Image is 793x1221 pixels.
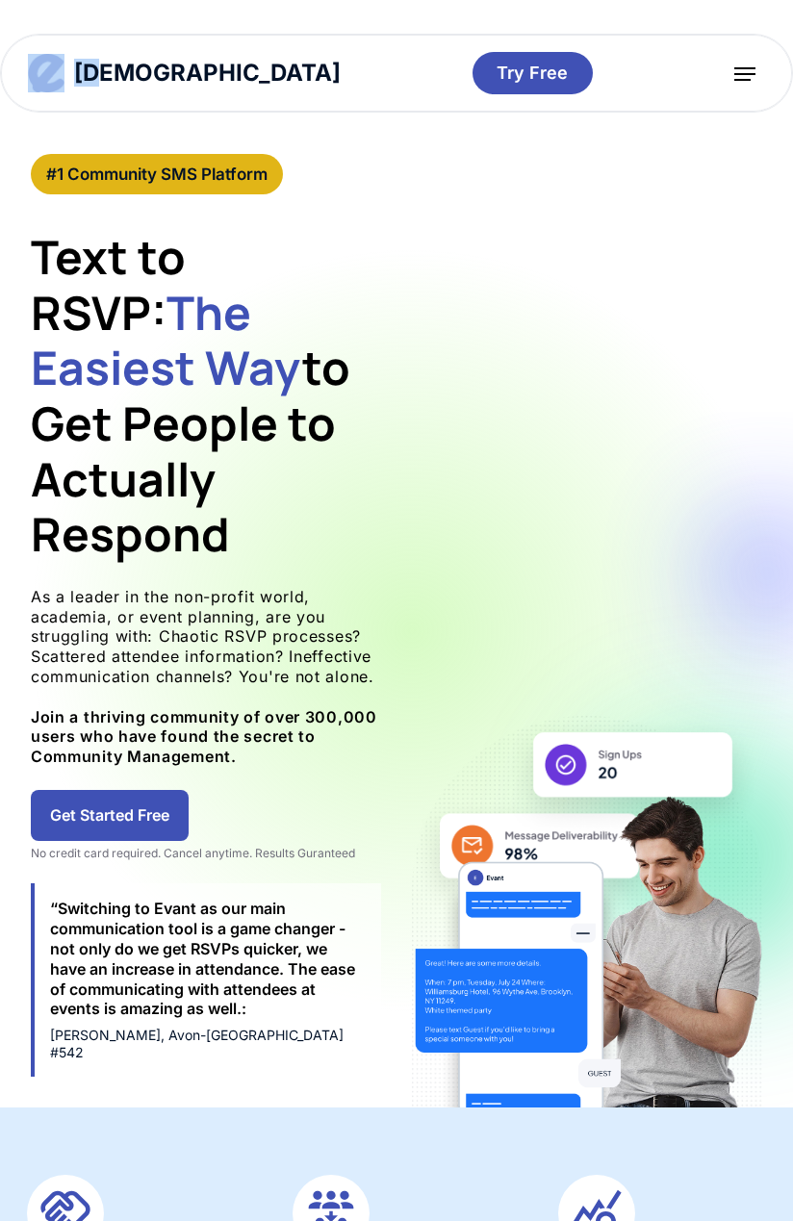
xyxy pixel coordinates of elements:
[734,67,755,81] img: Saas Webflow Template - Charlotte - Designed by Azwedo.com and Wedoflow.com
[725,53,765,93] div: menu
[31,707,377,767] strong: Join a thriving community of over 300,000 users who have found the secret to Community Management.
[31,587,381,767] p: As a leader in the non-profit world, academia, or event planning, are you struggling with: Chaoti...
[74,62,341,85] div: [DEMOGRAPHIC_DATA]
[31,790,189,841] a: Get Started Free
[473,52,593,93] a: Try Free
[497,62,568,84] div: Try Free
[50,1027,366,1061] div: [PERSON_NAME], Avon-[GEOGRAPHIC_DATA] #542
[31,154,283,194] a: #1 Community SMS Platform
[50,899,366,1019] div: “Switching to Evant as our main communication tool is a game changer - not only do we get RSVPs q...
[28,54,341,92] a: home
[31,281,302,399] span: The Easiest Way
[31,846,381,861] div: No credit card required. Cancel anytime. Results Guranteed
[46,164,268,185] div: #1 Community SMS Platform
[31,229,381,562] h1: Text to RSVP: to Get People to Actually Respond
